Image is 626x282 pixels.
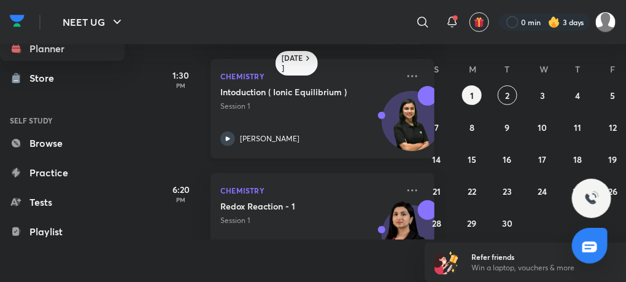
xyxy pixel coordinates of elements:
[539,63,548,75] abbr: Wednesday
[568,149,587,169] button: September 18, 2025
[474,17,485,28] img: avatar
[472,251,623,262] h6: Refer friends
[603,85,623,105] button: September 5, 2025
[608,186,617,197] abbr: September 26, 2025
[533,149,552,169] button: September 17, 2025
[603,181,623,201] button: September 26, 2025
[282,53,303,73] h6: [DATE]
[220,200,373,213] h5: Redox Reaction - 1
[220,101,398,112] p: Session 1
[498,117,517,137] button: September 9, 2025
[435,250,459,275] img: referral
[240,133,299,144] p: [PERSON_NAME]
[156,183,206,196] h5: 6:20
[575,90,580,101] abbr: September 4, 2025
[435,122,439,133] abbr: September 7, 2025
[611,90,616,101] abbr: September 5, 2025
[427,213,447,233] button: September 28, 2025
[603,149,623,169] button: September 19, 2025
[505,90,509,101] abbr: September 2, 2025
[156,82,206,89] p: PM
[220,183,398,198] p: Chemistry
[574,122,581,133] abbr: September 11, 2025
[540,90,545,101] abbr: September 3, 2025
[568,181,587,201] button: September 25, 2025
[503,154,512,165] abbr: September 16, 2025
[427,117,447,137] button: September 7, 2025
[609,122,617,133] abbr: September 12, 2025
[498,213,517,233] button: September 30, 2025
[609,154,617,165] abbr: September 19, 2025
[538,122,547,133] abbr: September 10, 2025
[433,186,441,197] abbr: September 21, 2025
[469,63,476,75] abbr: Monday
[548,16,560,28] img: streak
[220,215,398,226] p: Session 1
[433,154,441,165] abbr: September 14, 2025
[538,154,546,165] abbr: September 17, 2025
[220,86,373,98] h5: Intoduction ( Ionic Equilibrium )
[156,69,206,82] h5: 1:30
[470,12,489,32] button: avatar
[462,85,482,105] button: September 1, 2025
[156,196,206,203] p: PM
[468,186,476,197] abbr: September 22, 2025
[427,181,447,201] button: September 21, 2025
[611,63,616,75] abbr: Friday
[468,154,476,165] abbr: September 15, 2025
[435,63,439,75] abbr: Sunday
[603,117,623,137] button: September 12, 2025
[503,186,512,197] abbr: September 23, 2025
[470,122,474,133] abbr: September 8, 2025
[470,90,474,101] abbr: September 1, 2025
[10,12,25,30] img: Company Logo
[462,181,482,201] button: September 22, 2025
[533,117,552,137] button: September 10, 2025
[29,71,61,85] div: Store
[584,191,599,206] img: ttu
[505,63,510,75] abbr: Tuesday
[382,98,441,157] img: Avatar
[595,12,616,33] img: VAISHNAVI DWIVEDI
[498,181,517,201] button: September 23, 2025
[498,149,517,169] button: September 16, 2025
[533,181,552,201] button: September 24, 2025
[573,154,582,165] abbr: September 18, 2025
[55,10,132,34] button: NEET UG
[472,262,623,273] p: Win a laptop, vouchers & more
[427,149,447,169] button: September 14, 2025
[575,63,580,75] abbr: Thursday
[462,213,482,233] button: September 29, 2025
[462,117,482,137] button: September 8, 2025
[462,149,482,169] button: September 15, 2025
[568,85,587,105] button: September 4, 2025
[432,217,441,229] abbr: September 28, 2025
[502,217,512,229] abbr: September 30, 2025
[10,12,25,33] a: Company Logo
[468,217,477,229] abbr: September 29, 2025
[533,85,552,105] button: September 3, 2025
[220,69,398,84] p: Chemistry
[573,186,582,197] abbr: September 25, 2025
[505,122,510,133] abbr: September 9, 2025
[568,117,587,137] button: September 11, 2025
[498,85,517,105] button: September 2, 2025
[538,186,547,197] abbr: September 24, 2025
